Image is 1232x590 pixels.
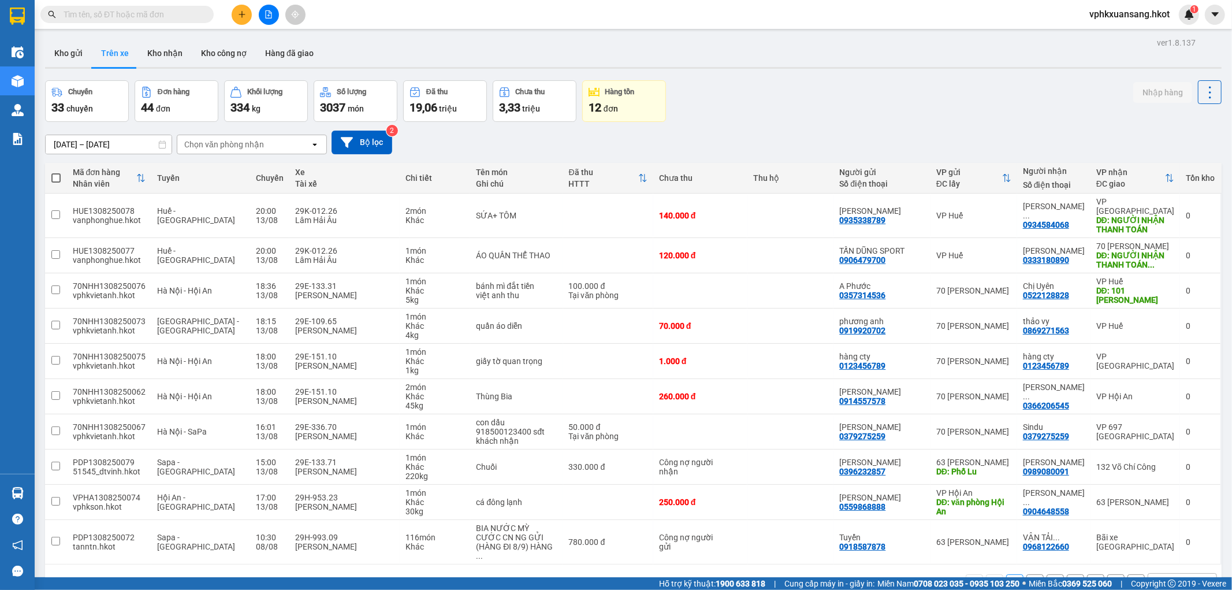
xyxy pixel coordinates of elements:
[73,317,146,326] div: 70NHH1308250073
[1186,211,1215,220] div: 0
[405,472,465,481] div: 220 kg
[256,432,284,441] div: 13/08
[839,255,885,265] div: 0906479700
[291,10,299,18] span: aim
[659,392,742,401] div: 260.000 đ
[295,458,393,467] div: 29E-133.71
[659,533,717,551] div: Công nợ người gửi
[405,357,465,366] div: Khác
[405,246,465,255] div: 1 món
[158,88,189,96] div: Đơn hàng
[659,357,742,366] div: 1.000 đ
[405,383,465,392] div: 2 món
[1186,462,1215,472] div: 0
[1023,202,1085,220] div: NGUYỄN TUẤN LINH
[476,524,557,533] div: BIA NƯỚC MỲ
[256,206,284,216] div: 20:00
[1023,498,1030,507] span: ...
[157,246,235,265] span: Huế - [GEOGRAPHIC_DATA]
[1023,317,1085,326] div: thảo vy
[1186,251,1215,260] div: 0
[1023,507,1069,516] div: 0904648558
[1023,180,1085,190] div: Số điện thoại
[92,39,138,67] button: Trên xe
[605,88,635,96] div: Hàng tồn
[659,321,742,331] div: 70.000 đ
[839,246,924,255] div: TẤN DŨNG SPORT
[192,39,256,67] button: Kho công nợ
[476,392,557,401] div: Thùng Bia
[405,366,465,375] div: 1 kg
[1096,462,1174,472] div: 132 Võ Chí Công
[589,101,601,114] span: 12
[295,179,393,188] div: Tài xế
[73,216,146,225] div: vanphonghue.hkot
[569,432,647,441] div: Tại văn phòng
[839,533,924,542] div: Tuyển
[405,542,465,551] div: Khác
[405,401,465,410] div: 45 kg
[936,488,1011,498] div: VP Hội An
[73,493,146,502] div: VPHA1308250074
[569,537,647,547] div: 780.000 đ
[405,206,465,216] div: 2 món
[839,326,885,335] div: 0919920702
[295,168,393,177] div: Xe
[256,281,284,291] div: 18:36
[256,39,323,67] button: Hàng đã giao
[295,281,393,291] div: 29E-133.31
[1133,82,1192,103] button: Nhập hàng
[73,542,146,551] div: tanntn.hkot
[1190,5,1198,13] sup: 1
[73,168,136,177] div: Mã đơn hàng
[337,88,366,96] div: Số lượng
[73,352,146,361] div: 70NHH1308250075
[936,498,1011,516] div: DĐ: văn phòng Hội An
[73,432,146,441] div: vphkvietanh.hkot
[1096,277,1174,286] div: VP Huế
[839,458,924,467] div: Anh Hưng
[839,467,885,476] div: 0396232857
[51,101,64,114] span: 33
[295,317,393,326] div: 29E-109.65
[936,168,1002,177] div: VP gửi
[1186,427,1215,436] div: 0
[230,101,250,114] span: 334
[936,179,1002,188] div: ĐC lấy
[157,173,245,183] div: Tuyến
[405,277,465,286] div: 1 món
[659,498,742,507] div: 250.000 đ
[1192,5,1196,13] span: 1
[476,462,557,472] div: Chuối
[1023,432,1069,441] div: 0379275259
[12,487,24,499] img: warehouse-icon
[405,312,465,321] div: 1 món
[256,246,284,255] div: 20:00
[476,427,557,446] div: 918500123400 sđt khách nhận
[157,317,239,335] span: [GEOGRAPHIC_DATA] - [GEOGRAPHIC_DATA]
[1090,163,1180,194] th: Toggle SortBy
[157,206,235,225] span: Huế - [GEOGRAPHIC_DATA]
[839,179,924,188] div: Số điện thoại
[476,498,557,507] div: cá đông lạnh
[659,577,765,590] span: Hỗ trợ kỹ thuật:
[1096,321,1174,331] div: VP Huế
[569,179,638,188] div: HTTT
[839,361,885,370] div: 0123456789
[1186,537,1215,547] div: 0
[1023,401,1069,410] div: 0366206545
[295,326,393,335] div: [PERSON_NAME]
[73,291,146,300] div: vphkvietanh.hkot
[73,255,146,265] div: vanphonghue.hkot
[295,502,393,511] div: [PERSON_NAME]
[256,291,284,300] div: 13/08
[73,502,146,511] div: vphkson.hkot
[839,432,885,441] div: 0379275259
[73,467,146,476] div: 51545_dtvinh.hkot
[476,281,557,291] div: bánh mì đắt tiền
[1157,36,1196,49] div: ver 1.8.137
[1205,5,1225,25] button: caret-down
[295,542,393,551] div: [PERSON_NAME]
[936,427,1011,436] div: 70 [PERSON_NAME]
[839,396,885,406] div: 0914557578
